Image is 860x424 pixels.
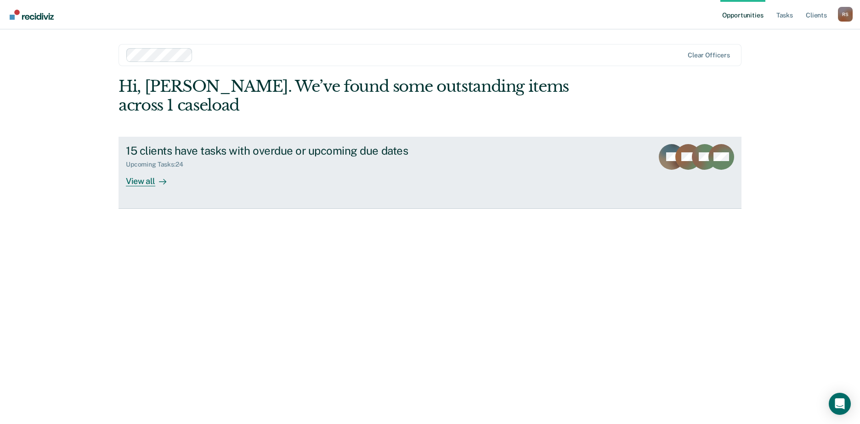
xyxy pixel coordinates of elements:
div: Upcoming Tasks : 24 [126,161,191,168]
a: 15 clients have tasks with overdue or upcoming due datesUpcoming Tasks:24View all [119,137,741,209]
img: Recidiviz [10,10,54,20]
div: View all [126,168,177,186]
div: 15 clients have tasks with overdue or upcoming due dates [126,144,448,157]
div: Hi, [PERSON_NAME]. We’ve found some outstanding items across 1 caseload [119,77,617,115]
div: R S [838,7,853,22]
div: Clear officers [688,51,730,59]
div: Open Intercom Messenger [829,393,851,415]
button: Profile dropdown button [838,7,853,22]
